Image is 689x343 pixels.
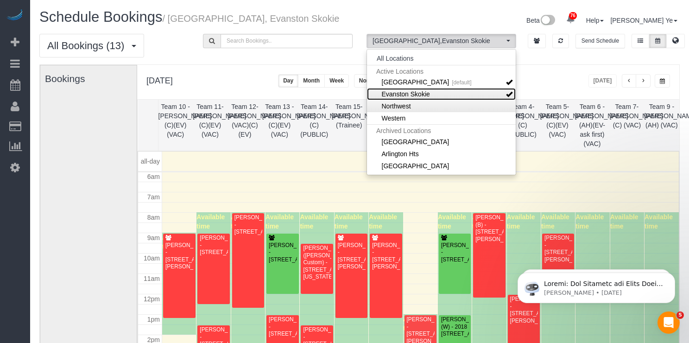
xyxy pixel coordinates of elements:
button: All Bookings (13) [39,34,144,57]
th: Team 13 - [PERSON_NAME] (C)(EV)(VAC) [262,100,297,151]
button: Day [278,74,298,88]
li: Arlington Heights [367,136,516,148]
div: [PERSON_NAME] - [STREET_ADDRESS] [268,242,297,263]
div: [PERSON_NAME] - [STREET_ADDRESS] [268,316,297,337]
th: Team 11- [PERSON_NAME] (C)(EV)(VAC) [193,100,228,151]
span: 8am [147,214,160,221]
li: Chicago [367,76,516,88]
span: 76 [569,12,577,19]
span: 7am [147,193,160,201]
img: New interface [540,15,555,27]
span: Available time [265,213,294,230]
span: 12pm [144,295,160,303]
div: [PERSON_NAME] - [STREET_ADDRESS][PERSON_NAME] [544,235,573,263]
span: Available time [507,213,535,230]
iframe: Intercom notifications message [504,253,689,318]
span: Available time [369,213,397,230]
img: Automaid Logo [6,9,24,22]
span: all-day [141,158,160,165]
span: 1pm [147,316,160,323]
span: Available time [645,213,673,230]
th: Team 12- [PERSON_NAME] (VAC)(C)(EV) [228,100,262,151]
a: Western [367,112,516,124]
h3: Bookings [45,73,132,84]
span: Available time [575,213,604,230]
a: Help [586,17,604,24]
span: Archived Locations [367,124,516,137]
div: [PERSON_NAME] - [STREET_ADDRESS] [441,242,469,263]
th: Team 6 - [PERSON_NAME] (AH)(EV-ask first)(VAC) [575,100,609,151]
span: Available time [472,213,500,230]
div: [PERSON_NAME] - [STREET_ADDRESS][PERSON_NAME] [165,242,194,271]
span: All Bookings (13) [47,40,129,51]
button: Month [298,74,325,88]
span: Available time [610,213,638,230]
th: Team 4- [PERSON_NAME] (C)(PUBLIC) [506,100,540,151]
a: [GEOGRAPHIC_DATA] [367,76,516,88]
span: [GEOGRAPHIC_DATA] , Evanston Skokie [373,36,504,45]
button: [DATE] [588,74,617,88]
a: Northwest [367,100,516,112]
span: Available time [162,234,190,250]
div: [PERSON_NAME] - [STREET_ADDRESS] [199,235,228,256]
a: Beta [526,17,555,24]
small: [default] [449,79,471,86]
span: Available time [231,213,259,230]
small: / [GEOGRAPHIC_DATA], Evanston Skokie [162,13,339,24]
div: [PERSON_NAME] - [STREET_ADDRESS][PERSON_NAME] [372,242,400,271]
th: Team 14- [PERSON_NAME] (C) (PUBLIC) [297,100,332,151]
span: Available time [335,213,363,230]
iframe: Intercom live chat [657,311,680,334]
span: 10am [144,254,160,262]
button: Send Schedule [575,34,625,48]
th: Team 7- [PERSON_NAME] (C) (VAC) [609,100,644,151]
a: Arlington Hts [367,148,516,160]
div: [PERSON_NAME] - [STREET_ADDRESS] [234,214,263,235]
a: [PERSON_NAME] Ye [610,17,677,24]
input: Search Bookings.. [221,34,353,48]
a: 76 [562,9,580,30]
span: Available time [300,213,328,230]
h2: [DATE] [146,74,173,86]
span: 9am [147,234,160,241]
th: Team 5- [PERSON_NAME] (C)(EV)(VAC) [540,100,575,151]
ol: All Locations [367,34,516,48]
th: Team 15- [PERSON_NAME] (Trainee) [332,100,367,151]
th: Team 9 - [PERSON_NAME] (AH) (VAC) [644,100,679,151]
span: 6am [147,173,160,180]
span: Available time [404,315,432,332]
div: [PERSON_NAME] - [STREET_ADDRESS][PERSON_NAME] [337,242,366,271]
button: [GEOGRAPHIC_DATA],Evanston Skokie [367,34,516,48]
button: Week [324,74,349,88]
span: Available time [541,213,569,230]
span: Available time [438,213,466,230]
a: [GEOGRAPHIC_DATA] [367,172,516,184]
a: Evanston Skokie [367,88,516,100]
span: 11am [144,275,160,282]
span: Available time [196,213,225,230]
button: All Locations [367,52,423,65]
div: [PERSON_NAME] ([PERSON_NAME] Custom) - [STREET_ADDRESS][US_STATE] [303,245,331,280]
div: [PERSON_NAME] (W) - 2018 [STREET_ADDRESS] [441,316,469,337]
button: Normal [354,74,383,88]
a: [GEOGRAPHIC_DATA] [367,160,516,172]
li: Chicago [367,160,516,172]
a: [GEOGRAPHIC_DATA] [367,136,516,148]
span: 5 [676,311,684,319]
li: Chicago [367,172,516,184]
span: Schedule Bookings [39,9,162,25]
th: Team 10 - [PERSON_NAME] (C)(EV)(VAC) [158,100,193,151]
span: Active Locations [367,65,516,77]
div: [PERSON_NAME] (B) - [STREET_ADDRESS][PERSON_NAME] [475,214,504,243]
